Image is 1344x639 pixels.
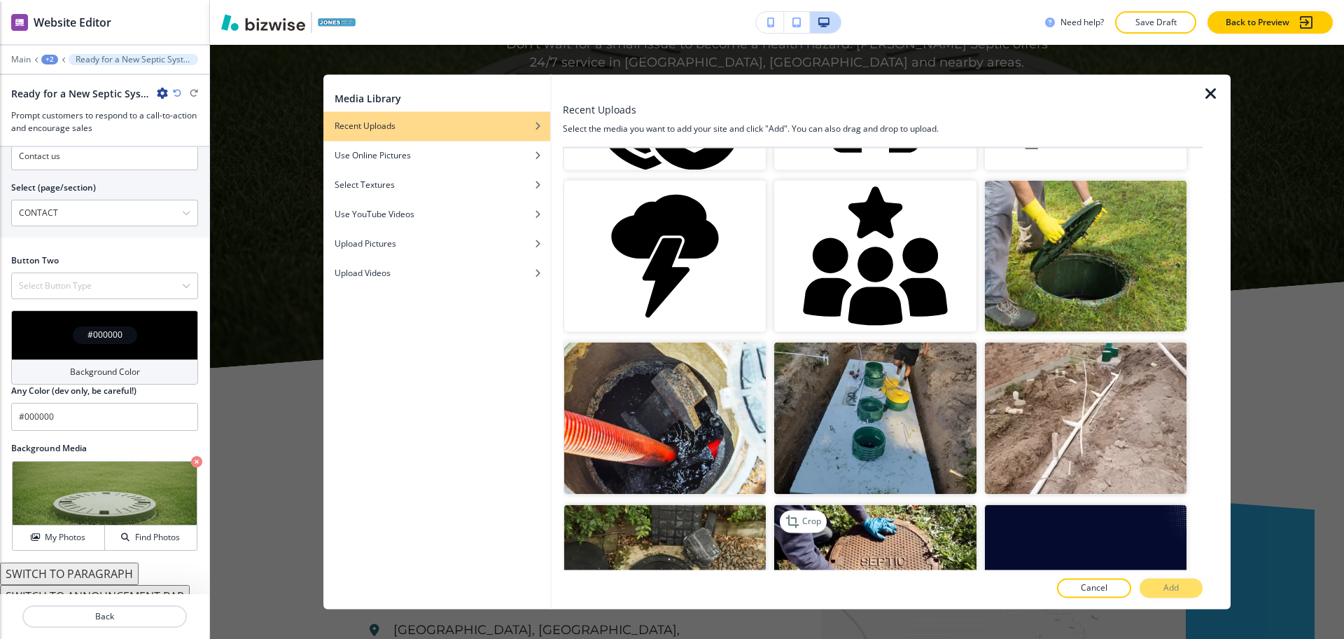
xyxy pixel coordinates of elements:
button: Upload Videos [323,259,550,288]
h4: Select Button Type [19,280,92,292]
h2: Select (page/section) [11,181,96,194]
button: #000000Background Color [11,310,198,385]
h3: Need help? [1060,16,1104,29]
h2: Media Library [335,91,401,106]
h4: My Photos [45,531,85,544]
button: Recent Uploads [323,111,550,141]
button: Main [11,55,31,64]
img: Your Logo [318,18,356,27]
h4: Upload Pictures [335,238,396,250]
button: Use YouTube Videos [323,200,550,229]
h4: Use Online Pictures [335,149,411,162]
button: Find Photos [105,525,197,550]
button: Save Draft [1115,11,1196,34]
h3: Recent Uploads [563,102,636,117]
p: Crop [802,515,821,528]
p: Ready for a New Septic System? Call [PERSON_NAME] Septic [76,55,191,64]
h3: Prompt customers to respond to a call-to-action and encourage sales [11,109,198,135]
h2: Any Color (dev only, be careful!) [11,385,136,397]
p: Cancel [1081,582,1107,595]
h4: Select the media you want to add your site and click "Add". You can also drag and drop to upload. [563,123,1203,135]
button: Ready for a New Septic System? Call [PERSON_NAME] Septic [69,54,198,65]
p: Back [24,610,185,623]
h2: Button Two [11,254,59,267]
button: +2 [41,55,58,64]
div: Crop [780,510,827,532]
img: editor icon [11,14,28,31]
h2: Background Media [11,442,198,455]
button: My Photos [13,525,105,550]
h4: Background Color [70,366,140,378]
h2: Website Editor [34,14,111,31]
h4: Recent Uploads [335,120,395,132]
h4: Upload Videos [335,267,391,280]
h4: Use YouTube Videos [335,208,414,221]
img: Bizwise Logo [221,14,305,31]
p: Save Draft [1133,16,1178,29]
h2: Ready for a New Septic System? Call [PERSON_NAME] Septic [11,86,151,101]
button: Cancel [1057,579,1131,598]
div: My PhotosFind Photos [11,460,198,551]
p: Back to Preview [1226,16,1289,29]
h4: #000000 [87,329,122,341]
button: Back [22,605,187,628]
button: Back to Preview [1207,11,1333,34]
button: Use Online Pictures [323,141,550,170]
h4: Find Photos [135,531,180,544]
button: Upload Pictures [323,229,550,259]
input: Manual Input [12,201,182,225]
button: Select Textures [323,170,550,200]
h4: Select Textures [335,179,395,191]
